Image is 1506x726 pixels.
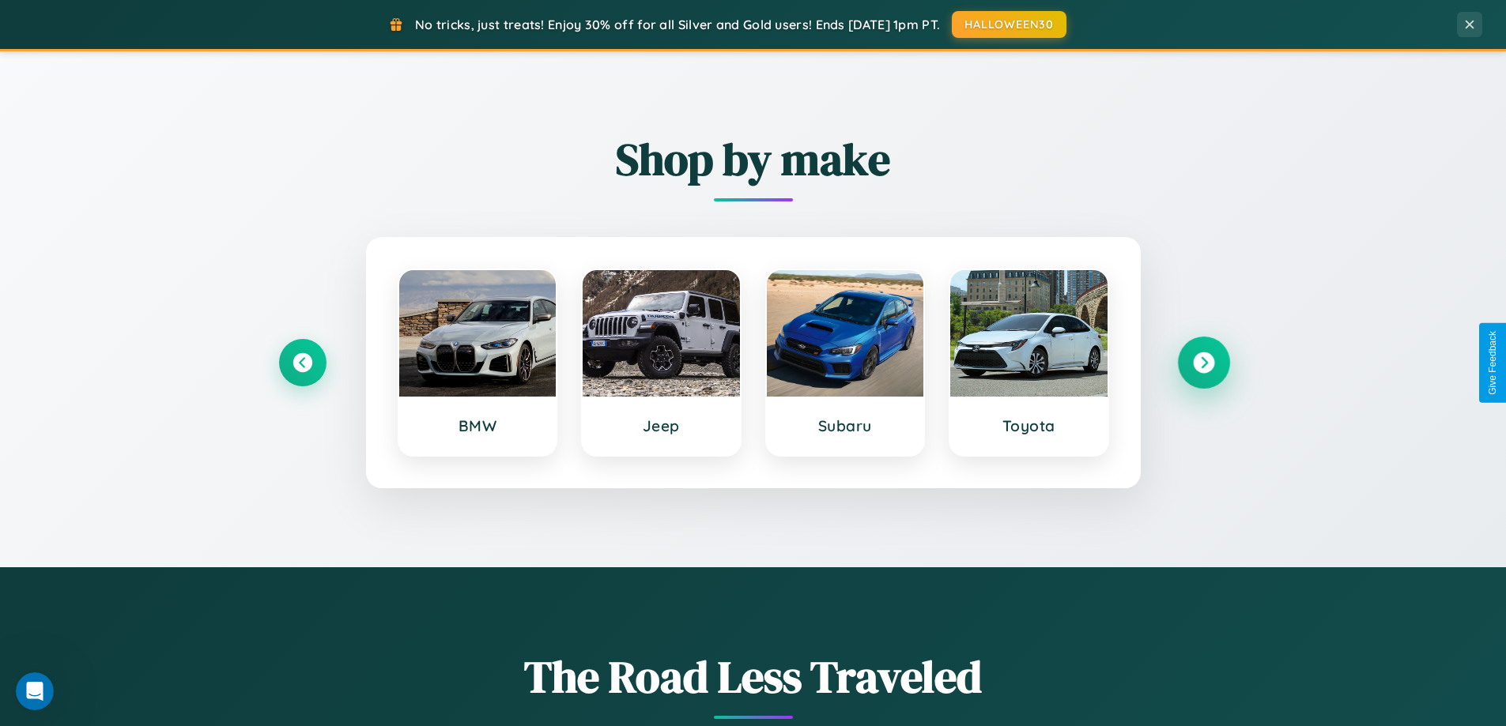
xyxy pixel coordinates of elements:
button: HALLOWEEN30 [952,11,1066,38]
h3: Jeep [598,416,724,435]
h3: BMW [415,416,541,435]
h2: Shop by make [279,129,1228,190]
span: No tricks, just treats! Enjoy 30% off for all Silver and Gold users! Ends [DATE] 1pm PT. [415,17,940,32]
h1: The Road Less Traveled [279,646,1228,707]
iframe: Intercom live chat [16,672,54,710]
h3: Toyota [966,416,1092,435]
h3: Subaru [783,416,908,435]
div: Give Feedback [1487,331,1498,395]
